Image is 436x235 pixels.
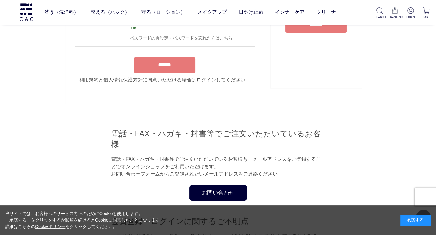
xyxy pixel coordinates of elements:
[75,76,255,84] div: と に同意いただける場合はログインしてください。
[375,15,385,19] p: SEARCH
[44,4,79,21] a: 洗う（洗浄料）
[316,4,341,21] a: クリーナー
[390,7,400,19] a: RANKING
[239,4,263,21] a: 日やけ止め
[189,185,247,201] a: お問い合わせ
[35,224,66,229] a: Cookieポリシー
[5,210,164,230] div: 当サイトでは、お客様へのサービス向上のためにCookieを使用します。 「承諾する」をクリックするか閲覧を続けるとCookieに同意したことになります。 詳細はこちらの をクリックしてください。
[375,7,385,19] a: SEARCH
[390,15,400,19] p: RANKING
[130,36,233,40] a: パスワードの再設定・パスワードを忘れた方はこちら
[421,7,431,19] a: CART
[406,15,416,19] p: LOGIN
[275,4,304,21] a: インナーケア
[406,7,416,19] a: LOGIN
[103,77,143,82] a: 個人情報保護方針
[141,4,185,21] a: 守る（ローション）
[111,128,325,150] h2: 電話・FAX・ハガキ・封書等でご注文いただいているお客様
[91,4,130,21] a: 整える（パック）
[19,3,34,21] img: logo
[197,4,227,21] a: メイクアップ
[421,15,431,19] p: CART
[111,156,325,178] p: 電話・FAX・ハガキ・封書等でご注文いただいているお客様も、メールアドレスをご登録することでオンラインショップをご利用いただけます。 お問い合わせフォームからご登録されたいメールアドレスをご連絡...
[400,215,431,226] div: 承諾する
[79,77,99,82] a: 利用規約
